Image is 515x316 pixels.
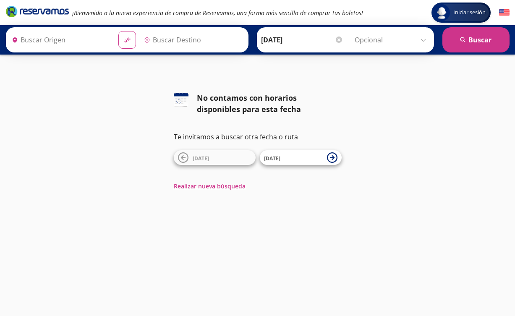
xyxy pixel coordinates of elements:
[261,29,343,50] input: Elegir Fecha
[193,155,209,162] span: [DATE]
[174,132,342,142] p: Te invitamos a buscar otra fecha o ruta
[264,155,280,162] span: [DATE]
[442,27,510,52] button: Buscar
[6,5,69,20] a: Brand Logo
[8,29,112,50] input: Buscar Origen
[141,29,244,50] input: Buscar Destino
[355,29,430,50] input: Opcional
[6,5,69,18] i: Brand Logo
[450,8,489,17] span: Iniciar sesión
[174,182,246,191] button: Realizar nueva búsqueda
[197,92,342,115] div: No contamos con horarios disponibles para esta fecha
[499,8,510,18] button: English
[174,150,256,165] button: [DATE]
[260,150,342,165] button: [DATE]
[72,9,363,17] em: ¡Bienvenido a la nueva experiencia de compra de Reservamos, una forma más sencilla de comprar tus...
